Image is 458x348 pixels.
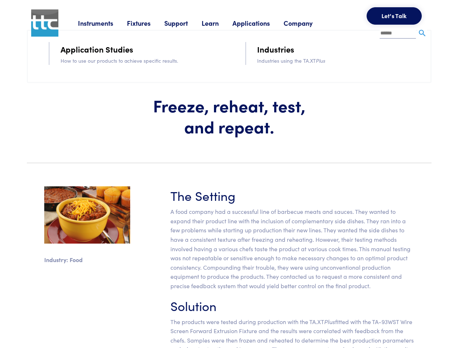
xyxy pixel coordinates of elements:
[61,57,225,65] p: How to use our products to achieve specific results.
[284,18,326,28] a: Company
[127,18,164,28] a: Fixtures
[257,43,294,55] a: Industries
[44,255,130,265] p: Industry: Food
[170,297,414,314] h3: Solution
[78,18,127,28] a: Instruments
[44,186,130,244] img: sidedishes.jpg
[367,7,422,25] button: Let's Talk
[324,318,335,326] em: Plus
[202,18,232,28] a: Learn
[164,18,202,28] a: Support
[257,57,421,65] p: Industries using the TA.XT
[232,18,284,28] a: Applications
[61,43,133,55] a: Application Studies
[31,9,58,37] img: ttc_logo_1x1_v1.0.png
[170,207,414,290] p: A food company had a successful line of barbecue meats and sauces. They wanted to expand their pr...
[316,57,325,64] i: Plus
[170,186,414,204] h3: The Setting
[139,95,319,137] h1: Freeze, reheat, test, and repeat.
